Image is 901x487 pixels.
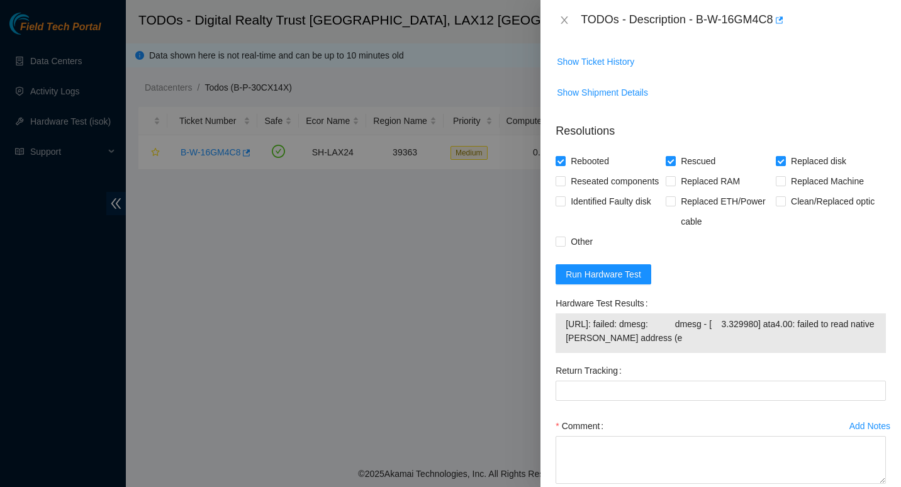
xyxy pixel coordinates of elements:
div: TODOs - Description - B-W-16GM4C8 [581,10,886,30]
span: Rescued [676,151,720,171]
span: Other [566,232,598,252]
button: Run Hardware Test [556,264,651,284]
input: Return Tracking [556,381,886,401]
span: Replaced ETH/Power cable [676,191,776,232]
span: Replaced RAM [676,171,745,191]
span: close [559,15,569,25]
span: Identified Faulty disk [566,191,656,211]
span: [URL]: failed: dmesg: dmesg - [ 3.329980] ata4.00: failed to read native [PERSON_NAME] address (e [566,317,876,345]
label: Hardware Test Results [556,293,652,313]
textarea: Comment [556,436,886,484]
span: Reseated components [566,171,664,191]
span: Rebooted [566,151,614,171]
span: Clean/Replaced optic [786,191,880,211]
div: Add Notes [849,422,890,430]
span: Show Ticket History [557,55,634,69]
button: Close [556,14,573,26]
label: Return Tracking [556,361,627,381]
p: Resolutions [556,113,886,140]
span: Show Shipment Details [557,86,648,99]
button: Show Shipment Details [556,82,649,103]
span: Replaced disk [786,151,851,171]
span: Run Hardware Test [566,267,641,281]
button: Show Ticket History [556,52,635,72]
label: Comment [556,416,608,436]
span: Replaced Machine [786,171,869,191]
button: Add Notes [849,416,891,436]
